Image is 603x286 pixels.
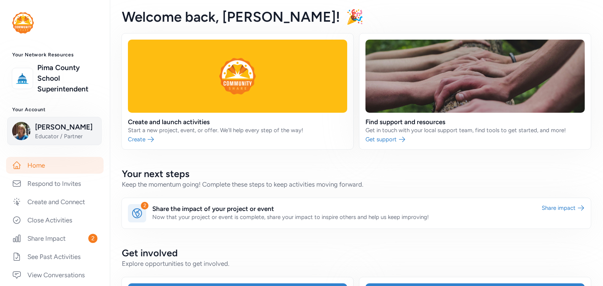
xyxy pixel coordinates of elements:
[6,230,104,247] a: Share Impact2
[6,157,104,174] a: Home
[88,234,97,243] span: 2
[35,122,97,133] span: [PERSON_NAME]
[122,259,591,268] div: Explore opportunities to get involved.
[6,212,104,228] a: Close Activities
[35,133,97,140] span: Educator / Partner
[7,117,102,145] button: [PERSON_NAME]Educator / Partner
[6,175,104,192] a: Respond to Invites
[122,247,591,259] h2: Get involved
[12,107,97,113] h3: Your Account
[12,52,97,58] h3: Your Network Resources
[122,168,591,180] h2: Your next steps
[6,248,104,265] a: See Past Activities
[37,62,97,94] a: Pima County School Superintendent
[141,202,148,209] div: 2
[6,193,104,210] a: Create and Connect
[346,8,364,25] span: 🎉
[6,267,104,283] a: View Conversations
[122,180,591,189] div: Keep the momentum going! Complete these steps to keep activities moving forward.
[14,70,31,87] img: logo
[12,12,34,34] img: logo
[122,8,340,25] span: Welcome back , [PERSON_NAME]!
